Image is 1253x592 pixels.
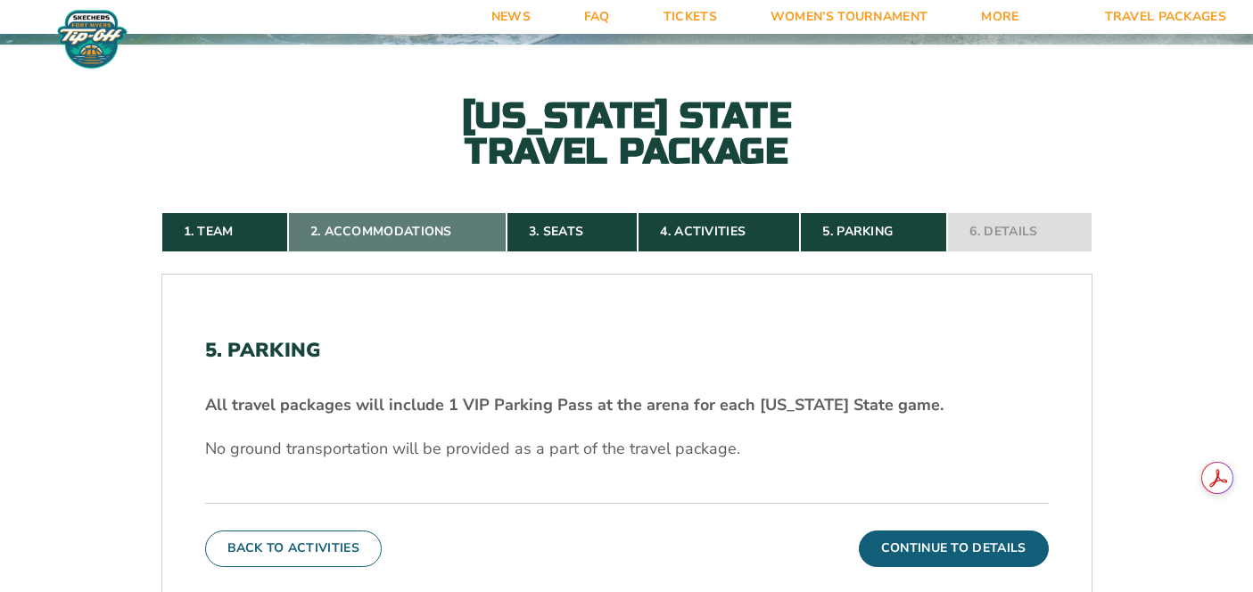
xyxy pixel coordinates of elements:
a: 2. Accommodations [288,212,507,251]
img: Fort Myers Tip-Off [54,9,131,70]
p: No ground transportation will be provided as a part of the travel package. [205,438,1049,460]
h2: 5. Parking [205,339,1049,362]
h2: [US_STATE] State Travel Package [431,98,823,169]
button: Back To Activities [205,530,382,566]
a: 3. Seats [507,212,638,251]
strong: All travel packages will include 1 VIP Parking Pass at the arena for each [US_STATE] State game. [205,394,944,415]
button: Continue To Details [859,530,1049,566]
a: 4. Activities [638,212,800,251]
a: 1. Team [161,212,288,251]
